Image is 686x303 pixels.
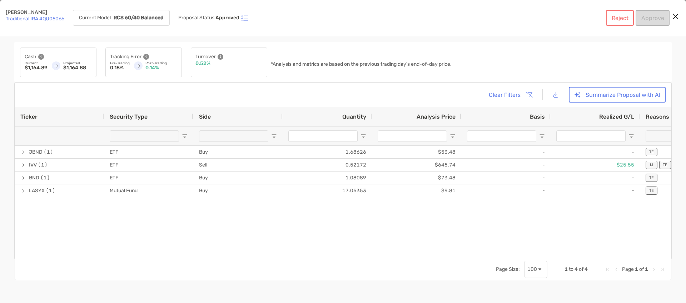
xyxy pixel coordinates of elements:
[193,159,283,171] div: Sell
[613,267,619,272] div: Previous Page
[114,15,164,21] strong: RCS 60/40 Balanced
[651,267,657,272] div: Next Page
[551,159,640,171] div: $25.55
[195,52,216,61] p: Turnover
[649,188,654,193] p: TE
[496,266,520,272] div: Page Size:
[579,266,583,272] span: of
[461,146,551,158] div: -
[649,175,654,180] p: TE
[79,15,111,20] p: Current Model
[467,130,536,142] input: Basis Filter Input
[40,172,50,184] span: (1)
[483,87,537,103] button: Clear Filters
[110,65,130,70] p: 0.18%
[599,113,634,120] span: Realized G/L
[606,10,634,26] button: Reject
[38,159,48,171] span: (1)
[104,146,193,158] div: ETF
[193,146,283,158] div: Buy
[551,146,640,158] div: -
[417,113,456,120] span: Analysis Price
[575,266,578,272] span: 4
[585,266,588,272] span: 4
[199,113,211,120] span: Side
[461,172,551,184] div: -
[25,52,36,61] p: Cash
[551,184,640,197] div: -
[29,172,39,184] span: BND
[178,15,214,21] p: Proposal Status
[104,172,193,184] div: ETF
[110,61,130,65] p: Pre-Trading
[104,184,193,197] div: Mutual Fund
[271,133,277,139] button: Open Filter Menu
[649,150,654,154] p: TE
[569,87,666,103] button: Summarize Proposal with AI
[63,61,92,65] p: Projected
[527,266,537,272] div: 100
[372,159,461,171] div: $645.74
[569,266,573,272] span: to
[556,130,626,142] input: Realized G/L Filter Input
[20,113,38,120] span: Ticker
[663,163,667,167] p: TE
[539,133,545,139] button: Open Filter Menu
[461,184,551,197] div: -
[378,130,447,142] input: Analysis Price Filter Input
[145,65,177,70] p: 0.14%
[44,146,53,158] span: (1)
[342,113,366,120] span: Quantity
[622,266,634,272] span: Page
[29,185,45,197] span: LASYX
[104,159,193,171] div: ETF
[565,266,568,272] span: 1
[193,184,283,197] div: Buy
[145,61,177,65] p: Post-Trading
[6,10,64,15] p: [PERSON_NAME]
[283,184,372,197] div: 17.05353
[372,146,461,158] div: $53.48
[46,185,55,197] span: (1)
[63,65,92,70] p: $1,164.88
[283,146,372,158] div: 1.68626
[288,130,358,142] input: Quantity Filter Input
[650,163,653,167] p: M
[110,52,141,61] p: Tracking Error
[530,113,545,120] span: Basis
[29,159,37,171] span: IVV
[660,267,665,272] div: Last Page
[361,133,366,139] button: Open Filter Menu
[110,113,148,120] span: Security Type
[271,62,452,67] p: *Analysis and metrics are based on the previous trading day's end-of-day price.
[193,172,283,184] div: Buy
[195,61,210,66] p: 0.52%
[25,61,48,65] p: Current
[182,133,188,139] button: Open Filter Menu
[605,267,611,272] div: First Page
[461,159,551,171] div: -
[25,65,48,70] p: $1,164.89
[6,16,64,22] a: Traditional IRA 4QU05066
[645,266,648,272] span: 1
[635,266,638,272] span: 1
[628,133,634,139] button: Open Filter Menu
[215,15,239,21] p: Approved
[372,172,461,184] div: $73.48
[639,266,644,272] span: of
[551,172,640,184] div: -
[29,146,43,158] span: JBND
[283,159,372,171] div: 0.52172
[372,184,461,197] div: $9.81
[283,172,372,184] div: 1.08089
[670,11,681,22] button: Close modal
[524,261,547,278] div: Page Size
[646,113,678,120] div: Reasons
[450,133,456,139] button: Open Filter Menu
[240,14,249,22] img: icon status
